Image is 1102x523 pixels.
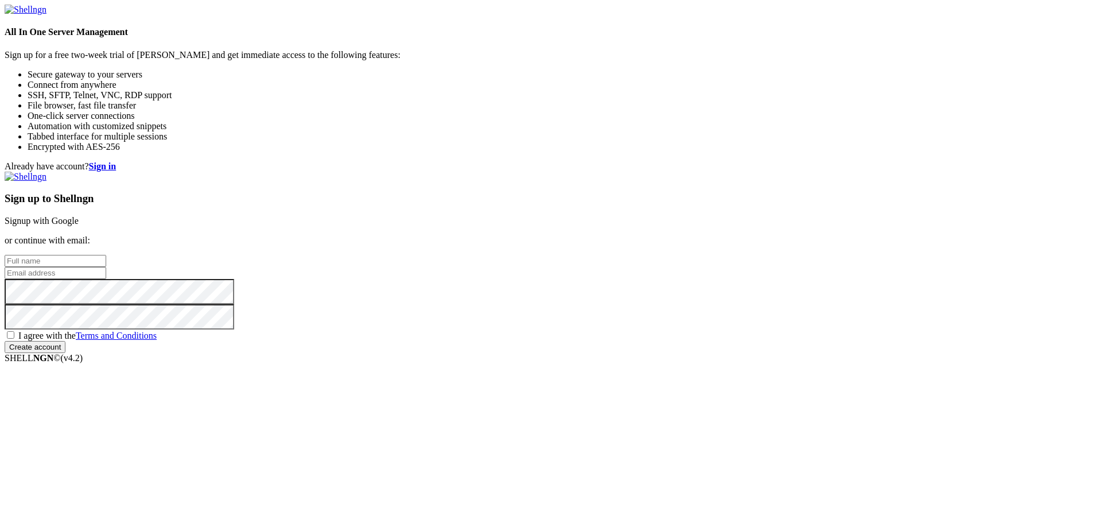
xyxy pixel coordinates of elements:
[5,172,46,182] img: Shellngn
[28,142,1097,152] li: Encrypted with AES-256
[5,5,46,15] img: Shellngn
[33,353,54,363] b: NGN
[5,267,106,279] input: Email address
[28,131,1097,142] li: Tabbed interface for multiple sessions
[5,216,79,226] a: Signup with Google
[5,161,1097,172] div: Already have account?
[28,80,1097,90] li: Connect from anywhere
[5,192,1097,205] h3: Sign up to Shellngn
[76,331,157,340] a: Terms and Conditions
[28,100,1097,111] li: File browser, fast file transfer
[61,353,83,363] span: 4.2.0
[5,50,1097,60] p: Sign up for a free two-week trial of [PERSON_NAME] and get immediate access to the following feat...
[89,161,117,171] a: Sign in
[5,27,1097,37] h4: All In One Server Management
[5,341,65,353] input: Create account
[18,331,157,340] span: I agree with the
[28,69,1097,80] li: Secure gateway to your servers
[5,235,1097,246] p: or continue with email:
[28,90,1097,100] li: SSH, SFTP, Telnet, VNC, RDP support
[7,331,14,339] input: I agree with theTerms and Conditions
[28,121,1097,131] li: Automation with customized snippets
[5,353,83,363] span: SHELL ©
[5,255,106,267] input: Full name
[28,111,1097,121] li: One-click server connections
